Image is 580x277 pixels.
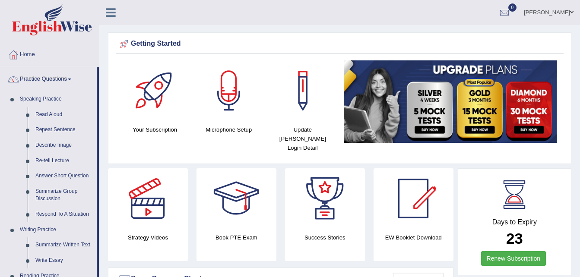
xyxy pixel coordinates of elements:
[32,107,97,123] a: Read Aloud
[468,218,561,226] h4: Days to Expiry
[0,67,97,89] a: Practice Questions
[32,184,97,207] a: Summarize Group Discussion
[16,91,97,107] a: Speaking Practice
[32,168,97,184] a: Answer Short Question
[197,233,276,242] h4: Book PTE Exam
[0,43,99,64] a: Home
[374,233,453,242] h4: EW Booklet Download
[32,138,97,153] a: Describe Image
[32,253,97,268] a: Write Essay
[196,125,261,134] h4: Microphone Setup
[32,153,97,169] a: Re-tell Lecture
[481,251,546,266] a: Renew Subscription
[122,125,187,134] h4: Your Subscription
[285,233,365,242] h4: Success Stories
[270,125,335,152] h4: Update [PERSON_NAME] Login Detail
[32,207,97,222] a: Respond To A Situation
[506,230,523,247] b: 23
[508,3,517,12] span: 0
[32,237,97,253] a: Summarize Written Text
[32,122,97,138] a: Repeat Sentence
[118,38,561,50] div: Getting Started
[108,233,188,242] h4: Strategy Videos
[16,222,97,238] a: Writing Practice
[344,60,557,143] img: small5.jpg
